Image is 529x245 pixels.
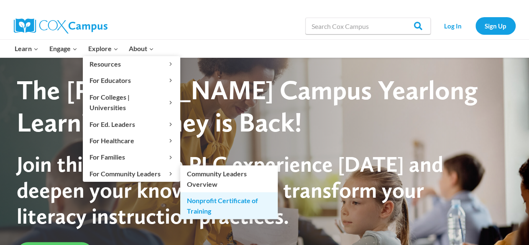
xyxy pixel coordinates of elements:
img: Cox Campus [14,18,107,34]
button: Child menu of For Educators [83,72,180,88]
a: Community Leaders Overview [180,165,278,192]
button: Child menu of Engage [44,40,83,57]
button: Child menu of For Healthcare [83,133,180,149]
a: Sign Up [475,17,516,34]
button: Child menu of For Community Leaders [83,165,180,181]
input: Search Cox Campus [305,18,431,34]
button: Child menu of Resources [83,56,180,72]
div: The [PERSON_NAME] Campus Yearlong Learning Journey is Back! [17,74,497,139]
button: Child menu of Learn [10,40,44,57]
button: Child menu of For Colleges | Universities [83,89,180,116]
button: Child menu of For Ed. Leaders [83,116,180,132]
button: Child menu of Explore [83,40,124,57]
a: Log In [435,17,471,34]
button: Child menu of About [123,40,159,57]
span: Join this FREE live PLC experience [DATE] and deepen your knowledge and transform your literacy i... [17,151,443,230]
nav: Secondary Navigation [435,17,516,34]
a: Nonprofit Certificate of Training [180,192,278,219]
button: Child menu of For Families [83,149,180,165]
nav: Primary Navigation [10,40,159,57]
